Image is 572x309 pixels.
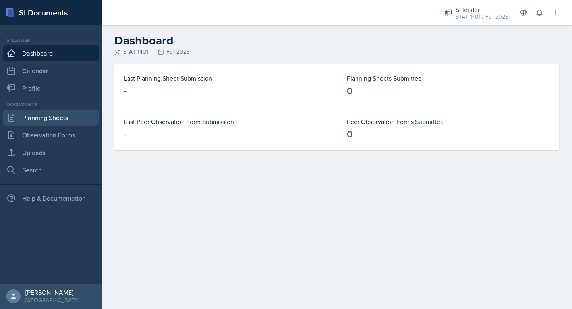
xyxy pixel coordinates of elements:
div: Si leader [3,37,99,44]
a: Calendar [3,63,99,79]
a: Uploads [3,145,99,160]
div: 0 [347,128,353,141]
div: Help & Documentation [3,190,99,206]
div: [PERSON_NAME] [25,288,79,296]
div: 0 [347,85,353,97]
dt: Peer Observation Forms Submitted [347,117,550,126]
div: Si leader [456,5,508,14]
a: Profile [3,80,99,96]
a: Search [3,162,99,178]
h2: Dashboard [114,33,559,48]
div: Documents [3,101,99,108]
div: - [124,128,127,141]
dt: Last Peer Observation Form Submission [124,117,327,126]
dt: Planning Sheets Submitted [347,73,550,83]
div: STAT 1401 / Fall 2025 [456,13,508,21]
div: - [124,85,127,97]
a: Dashboard [3,45,99,61]
a: Observation Forms [3,127,99,143]
dt: Last Planning Sheet Submission [124,73,327,83]
div: STAT 1401 Fall 2025 [114,48,559,56]
a: Planning Sheets [3,110,99,126]
div: [GEOGRAPHIC_DATA] [25,296,79,304]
